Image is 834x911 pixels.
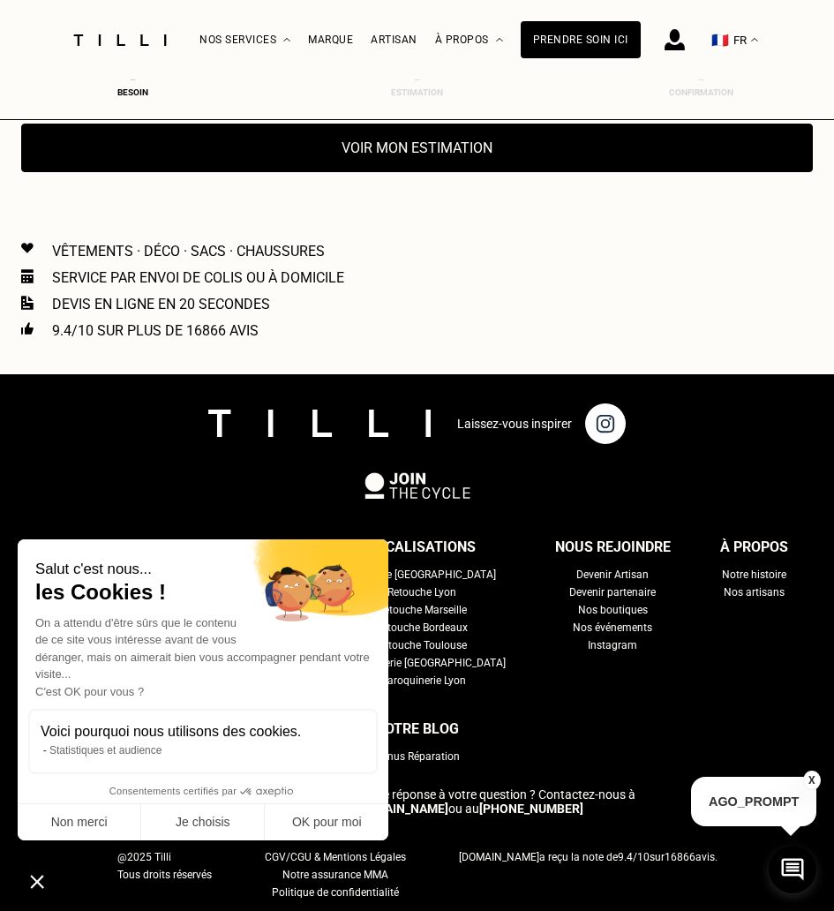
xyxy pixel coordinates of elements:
span: Notre assurance MMA [282,869,388,881]
a: Maroquinerie Lyon [379,672,466,689]
span: 🇫🇷 [711,32,729,49]
div: Nos services [193,534,289,561]
span: Tous droits réservés [117,866,212,884]
div: Nos tarifs [56,534,135,561]
a: Devenir Artisan [576,566,649,583]
p: Laissez-vous inspirer [457,417,572,431]
span: @2025 Tilli [117,848,212,866]
div: Nos services [199,1,290,79]
span: 16866 [665,851,695,863]
img: Icon [21,243,34,253]
span: Politique de confidentialité [272,886,399,899]
img: Icon [21,296,34,310]
a: Retouche [GEOGRAPHIC_DATA] [348,566,496,583]
div: Besoin [97,87,168,97]
div: Confirmation [666,87,737,97]
img: logo Join The Cycle [364,472,470,499]
span: 9.4 [618,851,633,863]
div: À propos [720,534,788,561]
div: À propos [435,1,503,79]
a: Retouche Lyon [387,583,456,601]
span: a reçu la note de sur avis. [459,851,718,863]
span: [DOMAIN_NAME] [459,851,539,863]
img: Logo du service de couturière Tilli [67,34,173,46]
div: Localisations [368,534,476,561]
a: Nos artisans [724,583,785,601]
p: Devis en ligne en 20 secondes [52,296,270,312]
a: Retouche Marseille [378,601,467,619]
img: page instagram de Tilli une retoucherie à domicile [585,403,626,444]
a: CGV/CGU & Mentions Légales [265,848,406,866]
a: Maroquinerie [GEOGRAPHIC_DATA] [339,654,506,672]
a: Nos événements [573,619,652,636]
div: Notre blog [375,716,459,742]
a: Retouche Toulouse [377,636,467,654]
a: Nos boutiques [578,601,648,619]
a: Notre assurance MMA [265,866,406,884]
a: [PHONE_NUMBER] [479,802,583,816]
button: X [803,771,821,790]
a: Retouche Bordeaux [376,619,468,636]
img: Icon [21,322,34,335]
a: Notre histoire [722,566,786,583]
a: Politique de confidentialité [265,884,406,901]
span: CGV/CGU & Mentions Légales [265,851,406,863]
span: / [618,851,650,863]
span: Vous n‘avez toujours pas trouvé de réponse à votre question ? Contactez-nous à [199,787,635,802]
button: Voir mon estimation [21,124,813,172]
a: Artisan [371,34,417,46]
a: Instagram [588,636,637,654]
img: logo Tilli [208,410,431,437]
img: menu déroulant [751,38,758,42]
p: Service par envoi de colis ou à domicile [52,269,344,286]
img: Icon [21,269,34,283]
img: icône connexion [665,29,685,50]
img: Menu déroulant à propos [496,38,503,42]
img: Menu déroulant [283,38,290,42]
div: Estimation [382,87,453,97]
p: Vêtements · Déco · Sacs · Chaussures [52,243,325,260]
p: 9.4/10 sur plus de 16866 avis [52,322,259,339]
a: Bonus Réparation [375,748,460,765]
span: 10 [637,851,650,863]
button: 🇫🇷 FR [703,1,767,79]
div: Nous rejoindre [555,534,671,561]
a: Prendre soin ici [521,21,641,58]
a: Devenir partenaire [569,583,656,601]
p: AGO_PROMPT [691,777,816,826]
a: Marque [308,34,353,46]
